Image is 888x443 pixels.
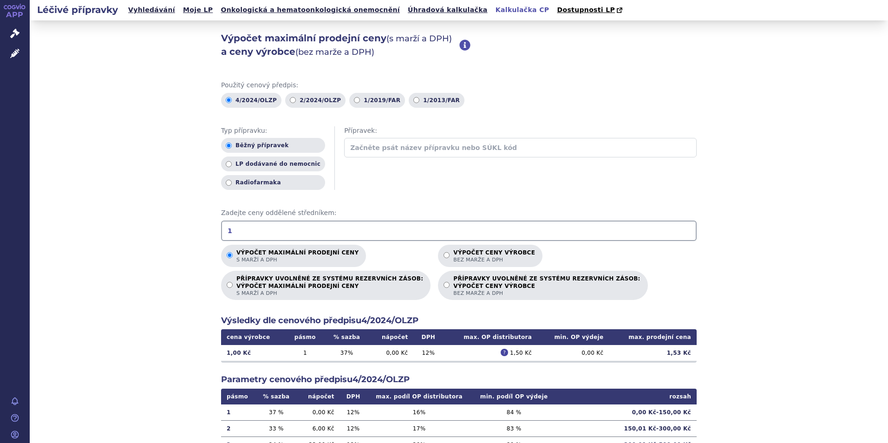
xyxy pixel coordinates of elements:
td: 6,00 Kč [296,420,340,436]
th: pásmo [286,329,324,345]
input: 1/2013/FAR [413,97,419,103]
th: rozsah [556,389,697,404]
h2: Léčivé přípravky [30,3,125,16]
input: Běžný přípravek [226,143,232,149]
td: 1,50 Kč [443,345,537,361]
td: 37 % [256,404,296,421]
input: 1/2019/FAR [354,97,360,103]
th: min. podíl OP výdeje [472,389,556,404]
td: 12 % [340,420,367,436]
td: 0,00 Kč [296,404,340,421]
th: cena výrobce [221,329,286,345]
td: 12 % [340,404,367,421]
input: Začněte psát název přípravku nebo SÚKL kód [344,138,697,157]
td: 0,00 Kč - 150,00 Kč [556,404,697,421]
td: 150,01 Kč - 300,00 Kč [556,420,697,436]
span: Typ přípravku: [221,126,325,136]
p: Výpočet maximální prodejní ceny [236,249,359,263]
input: Radiofarmaka [226,180,232,186]
label: Radiofarmaka [221,175,325,190]
span: (s marží a DPH) [386,33,452,44]
span: bez marže a DPH [453,256,535,263]
td: 1 [286,345,324,361]
td: 17 % [366,420,471,436]
span: Zadejte ceny oddělené středníkem: [221,208,697,218]
td: 84 % [472,404,556,421]
th: % sazba [324,329,369,345]
td: 12 % [414,345,444,361]
a: Vyhledávání [125,4,178,16]
input: PŘÍPRAVKY UVOLNĚNÉ ZE SYSTÉMU REZERVNÍCH ZÁSOB:VÝPOČET MAXIMÁLNÍ PRODEJNÍ CENYs marží a DPH [227,282,233,288]
label: 4/2024/OLZP [221,93,281,108]
a: Kalkulačka CP [493,4,552,16]
input: 4/2024/OLZP [226,97,232,103]
th: % sazba [256,389,296,404]
a: Onkologická a hematoonkologická onemocnění [218,4,403,16]
input: PŘÍPRAVKY UVOLNĚNÉ ZE SYSTÉMU REZERVNÍCH ZÁSOB:VÝPOČET CENY VÝROBCEbez marže a DPH [444,282,450,288]
input: LP dodávané do nemocnic [226,161,232,167]
p: PŘÍPRAVKY UVOLNĚNÉ ZE SYSTÉMU REZERVNÍCH ZÁSOB: [453,275,640,297]
th: nápočet [296,389,340,404]
th: max. prodejní cena [609,329,697,345]
span: s marží a DPH [236,290,423,297]
td: 0,00 Kč [537,345,609,361]
span: Přípravek: [344,126,697,136]
a: Moje LP [180,4,215,16]
p: PŘÍPRAVKY UVOLNĚNÉ ZE SYSTÉMU REZERVNÍCH ZÁSOB: [236,275,423,297]
span: bez marže a DPH [453,290,640,297]
p: Výpočet ceny výrobce [453,249,535,263]
input: Zadejte ceny oddělené středníkem [221,221,697,241]
span: (bez marže a DPH) [295,47,374,57]
th: min. OP výdeje [537,329,609,345]
input: 2/2024/OLZP [290,97,296,103]
td: 0,00 Kč [369,345,414,361]
label: 2/2024/OLZP [285,93,346,108]
input: Výpočet maximální prodejní cenys marží a DPH [227,252,233,258]
td: 16 % [366,404,471,421]
th: nápočet [369,329,414,345]
td: 83 % [472,420,556,436]
span: Použitý cenový předpis: [221,81,697,90]
h2: Parametry cenového předpisu 4/2024/OLZP [221,374,697,385]
th: max. OP distributora [443,329,537,345]
h2: Výsledky dle cenového předpisu 4/2024/OLZP [221,315,697,326]
strong: VÝPOČET CENY VÝROBCE [453,282,640,290]
label: LP dodávané do nemocnic [221,156,325,171]
span: Dostupnosti LP [557,6,615,13]
td: 1,53 Kč [609,345,697,361]
input: Výpočet ceny výrobcebez marže a DPH [444,252,450,258]
th: max. podíl OP distributora [366,389,471,404]
strong: VÝPOČET MAXIMÁLNÍ PRODEJNÍ CENY [236,282,423,290]
th: DPH [340,389,367,404]
label: 1/2019/FAR [349,93,405,108]
td: 2 [221,420,256,436]
span: s marží a DPH [236,256,359,263]
a: Úhradová kalkulačka [405,4,490,16]
td: 1 [221,404,256,421]
label: 1/2013/FAR [409,93,464,108]
th: DPH [414,329,444,345]
td: 37 % [324,345,369,361]
td: 33 % [256,420,296,436]
span: ? [501,349,508,356]
h2: Výpočet maximální prodejní ceny a ceny výrobce [221,32,459,59]
th: pásmo [221,389,256,404]
td: 1,00 Kč [221,345,286,361]
label: Běžný přípravek [221,138,325,153]
a: Dostupnosti LP [554,4,627,17]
